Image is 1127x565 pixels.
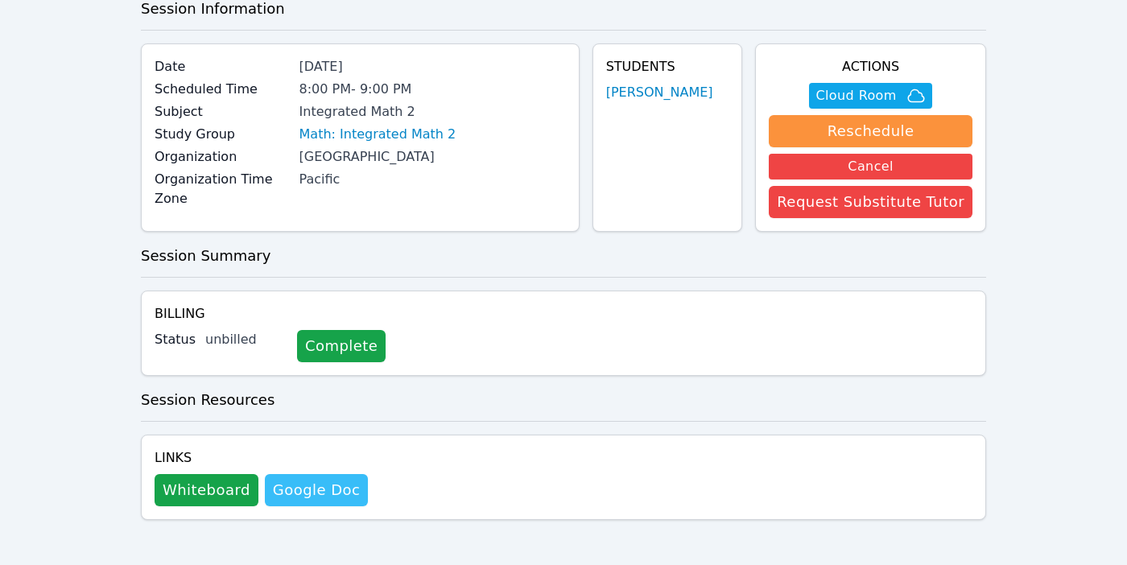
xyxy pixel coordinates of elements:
[155,474,258,506] button: Whiteboard
[809,83,931,109] button: Cloud Room
[155,330,196,349] label: Status
[141,389,986,411] h3: Session Resources
[155,170,290,208] label: Organization Time Zone
[205,330,284,349] div: unbilled
[299,125,456,144] a: Math: Integrated Math 2
[299,80,566,99] div: 8:00 PM - 9:00 PM
[606,57,729,76] h4: Students
[606,83,713,102] a: [PERSON_NAME]
[299,170,566,189] div: Pacific
[769,186,972,218] button: Request Substitute Tutor
[769,154,972,179] button: Cancel
[265,474,368,506] a: Google Doc
[815,86,896,105] span: Cloud Room
[155,125,290,144] label: Study Group
[299,57,566,76] div: [DATE]
[769,115,972,147] button: Reschedule
[155,304,972,324] h4: Billing
[155,147,290,167] label: Organization
[155,448,368,468] h4: Links
[155,80,290,99] label: Scheduled Time
[141,245,986,267] h3: Session Summary
[299,102,566,122] div: Integrated Math 2
[155,102,290,122] label: Subject
[769,57,972,76] h4: Actions
[155,57,290,76] label: Date
[297,330,386,362] a: Complete
[299,147,566,167] div: [GEOGRAPHIC_DATA]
